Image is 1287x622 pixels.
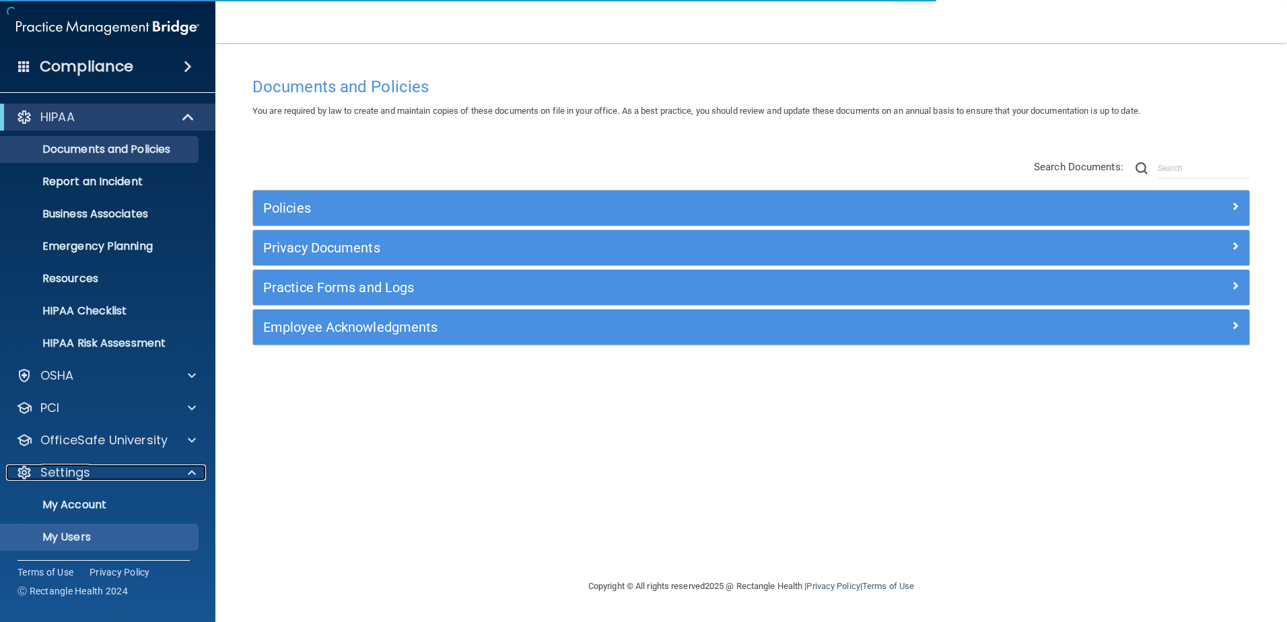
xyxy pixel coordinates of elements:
[16,14,199,41] img: PMB logo
[263,280,990,295] h5: Practice Forms and Logs
[9,240,193,253] p: Emergency Planning
[862,581,914,591] a: Terms of Use
[263,197,1239,219] a: Policies
[9,498,193,512] p: My Account
[18,565,73,579] a: Terms of Use
[9,530,193,544] p: My Users
[1158,158,1250,178] input: Search
[90,565,150,579] a: Privacy Policy
[18,584,128,598] span: Ⓒ Rectangle Health 2024
[9,337,193,350] p: HIPAA Risk Assessment
[16,109,195,125] a: HIPAA
[16,432,196,448] a: OfficeSafe University
[1034,161,1123,173] span: Search Documents:
[9,207,193,221] p: Business Associates
[9,175,193,188] p: Report an Incident
[9,304,193,318] p: HIPAA Checklist
[263,320,990,335] h5: Employee Acknowledgments
[263,316,1239,338] a: Employee Acknowledgments
[263,240,990,255] h5: Privacy Documents
[40,464,90,481] p: Settings
[40,400,59,416] p: PCI
[1136,162,1148,174] img: ic-search.3b580494.png
[252,78,1250,96] h4: Documents and Policies
[40,109,75,125] p: HIPAA
[40,368,74,384] p: OSHA
[506,565,997,608] div: Copyright © All rights reserved 2025 @ Rectangle Health | |
[16,400,196,416] a: PCI
[9,272,193,285] p: Resources
[40,432,168,448] p: OfficeSafe University
[16,368,196,384] a: OSHA
[16,464,196,481] a: Settings
[40,57,133,76] h4: Compliance
[263,201,990,215] h5: Policies
[263,277,1239,298] a: Practice Forms and Logs
[252,106,1140,116] span: You are required by law to create and maintain copies of these documents on file in your office. ...
[806,581,860,591] a: Privacy Policy
[263,237,1239,258] a: Privacy Documents
[9,143,193,156] p: Documents and Policies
